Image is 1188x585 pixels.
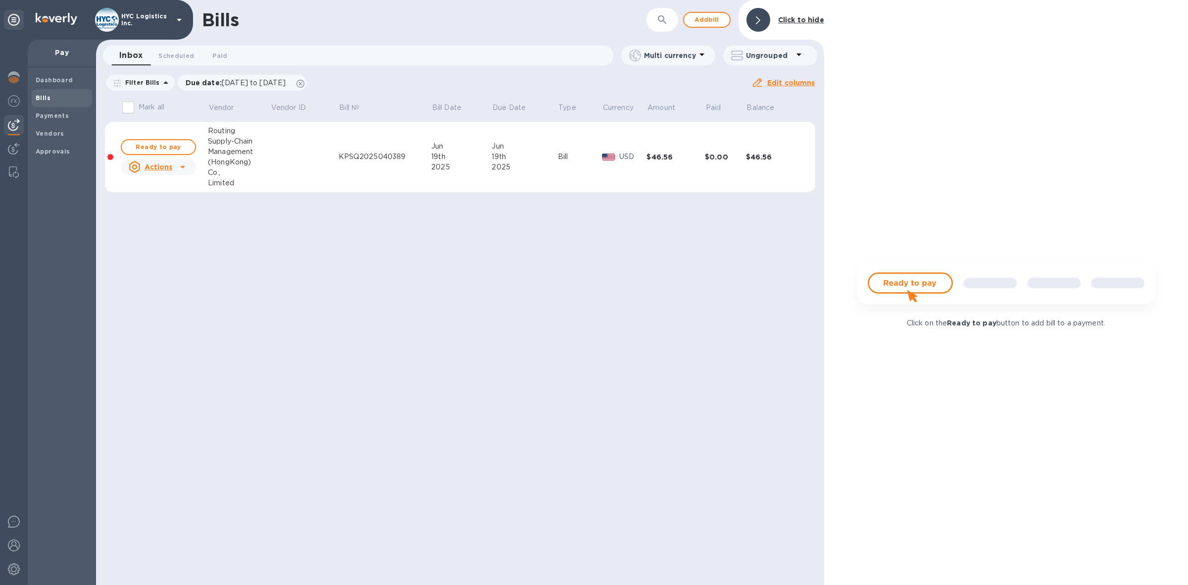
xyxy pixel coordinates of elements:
span: Paid [212,51,227,61]
div: Routing [208,126,270,136]
div: $0.00 [705,152,746,162]
div: Supply-Chain [208,136,270,147]
div: Due date:[DATE] to [DATE] [178,75,307,91]
p: Vendor [209,103,234,113]
div: KPSQ2025040389 [339,152,432,162]
div: (HongKong) [208,157,270,167]
b: Payments [36,112,69,119]
p: Type [558,103,576,113]
div: Jun [492,141,557,152]
p: Bill Date [432,103,461,113]
b: Vendors [36,130,64,137]
p: Vendor ID [271,103,306,113]
div: 2025 [492,162,557,172]
span: Balance [746,103,787,113]
p: Ungrouped [746,51,793,60]
p: Due Date [493,103,526,113]
button: Ready to pay [121,139,196,155]
div: Limited [208,178,270,188]
b: Click to hide [778,16,824,24]
span: Bill Date [432,103,474,113]
div: Jun [431,141,492,152]
u: Edit columns [767,79,815,87]
p: Filter Bills [121,78,160,87]
p: Balance [746,103,774,113]
p: Paid [706,103,721,113]
p: Currency [603,103,634,113]
span: Scheduled [158,51,194,61]
span: Ready to pay [130,141,187,153]
p: HYC Logistics Inc. [121,13,171,27]
div: Co., [208,167,270,178]
p: Mark all [139,102,164,112]
span: Paid [706,103,734,113]
p: Due date : [186,78,291,88]
img: USD [602,154,615,160]
span: Amount [647,103,688,113]
b: Approvals [36,148,70,155]
span: Bill № [339,103,372,113]
span: Due Date [493,103,539,113]
div: Unpin categories [4,10,24,30]
b: Dashboard [36,76,73,84]
span: Type [558,103,589,113]
div: Management [208,147,270,157]
div: 19th [492,152,557,162]
span: Vendor ID [271,103,319,113]
p: Bill № [339,103,359,113]
div: Bill [558,152,602,162]
div: $46.56 [746,152,804,162]
p: Amount [647,103,675,113]
p: Multi currency [644,51,696,60]
div: $46.56 [646,152,705,162]
span: Inbox [119,49,143,62]
button: Addbill [683,12,731,28]
p: Pay [36,48,88,57]
span: [DATE] to [DATE] [222,79,286,87]
span: Add bill [692,14,722,26]
span: Vendor [209,103,247,113]
img: Foreign exchange [8,95,20,107]
b: Bills [36,94,50,102]
p: Click on the button to add bill to a payment. [846,318,1166,328]
h1: Bills [202,9,239,30]
img: Logo [36,13,77,25]
u: Actions [145,163,173,171]
div: 2025 [431,162,492,172]
p: USD [619,152,647,162]
b: Ready to pay [947,319,996,327]
div: 19th [431,152,492,162]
